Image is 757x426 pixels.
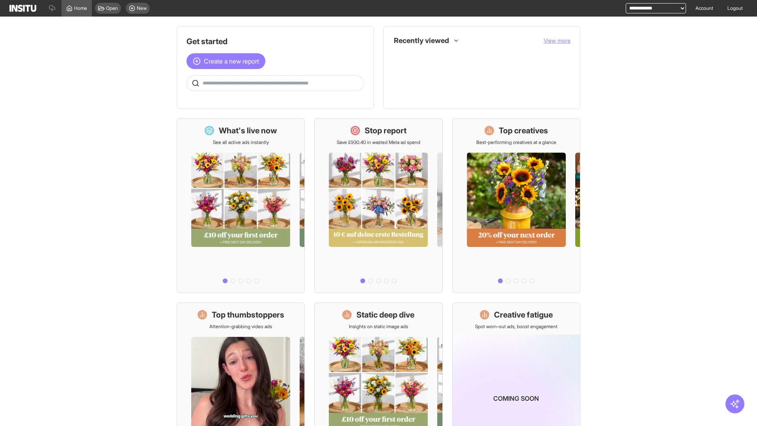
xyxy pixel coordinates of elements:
[204,56,259,66] span: Create a new report
[314,118,442,293] a: Stop reportSave £930.40 in wasted Meta ad spend
[74,5,87,11] span: Home
[219,125,277,136] h1: What's live now
[186,36,364,47] h1: Get started
[137,5,147,11] span: New
[106,5,118,11] span: Open
[9,5,36,12] img: Logo
[452,118,580,293] a: Top creativesBest-performing creatives at a glance
[356,309,414,320] h1: Static deep dive
[544,37,571,44] span: View more
[212,309,284,320] h1: Top thumbstoppers
[186,53,265,69] button: Create a new report
[476,139,556,146] p: Best-performing creatives at a glance
[209,323,272,330] p: Attention-grabbing video ads
[499,125,548,136] h1: Top creatives
[213,139,269,146] p: See all active ads instantly
[365,125,406,136] h1: Stop report
[337,139,420,146] p: Save £930.40 in wasted Meta ad spend
[349,323,408,330] p: Insights on static image ads
[544,37,571,45] button: View more
[177,118,305,293] a: What's live nowSee all active ads instantly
